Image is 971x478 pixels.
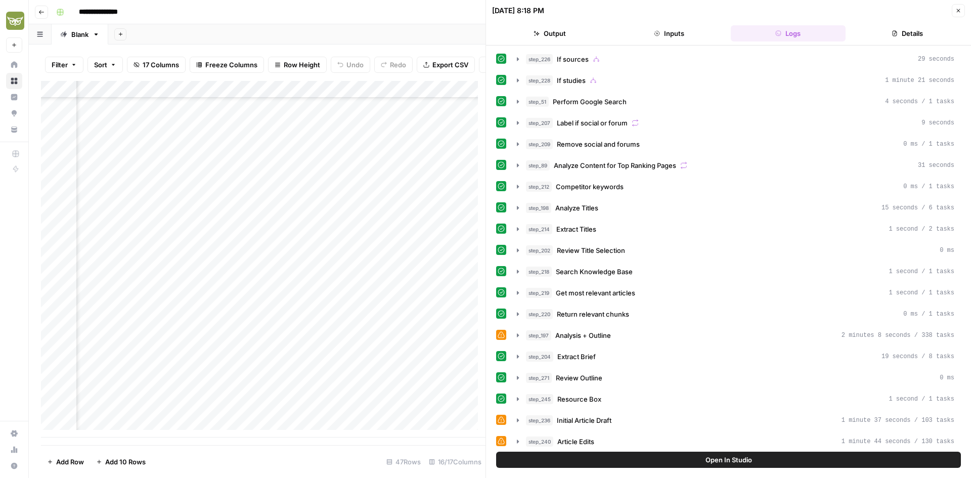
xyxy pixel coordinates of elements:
[87,57,123,73] button: Sort
[511,370,960,386] button: 0 ms
[889,395,954,404] span: 1 second / 1 tasks
[71,29,89,39] div: Blank
[511,285,960,301] button: 1 second / 1 tasks
[511,72,960,89] button: 1 minute 21 seconds
[105,457,146,467] span: Add 10 Rows
[511,433,960,450] button: 1 minute 44 seconds / 130 tasks
[382,454,425,470] div: 47 Rows
[52,24,108,45] a: Blank
[557,118,628,128] span: Label if social or forum
[526,437,553,447] span: step_240
[921,118,954,127] span: 9 seconds
[881,352,954,361] span: 19 seconds / 8 tasks
[511,391,960,407] button: 1 second / 1 tasks
[526,182,552,192] span: step_212
[842,416,954,425] span: 1 minute 37 seconds / 103 tasks
[557,394,601,404] span: Resource Box
[6,73,22,89] a: Browse
[903,310,954,319] span: 0 ms / 1 tasks
[903,140,954,149] span: 0 ms / 1 tasks
[526,309,553,319] span: step_220
[889,225,954,234] span: 1 second / 2 tasks
[557,54,589,64] span: If sources
[6,442,22,458] a: Usage
[511,221,960,237] button: 1 second / 2 tasks
[190,57,264,73] button: Freeze Columns
[554,160,676,170] span: Analyze Content for Top Ranking Pages
[6,121,22,138] a: Your Data
[526,373,552,383] span: step_271
[268,57,327,73] button: Row Height
[6,8,22,33] button: Workspace: Evergreen Media
[496,452,961,468] button: Open In Studio
[526,394,553,404] span: step_245
[557,245,625,255] span: Review Title Selection
[90,454,152,470] button: Add 10 Rows
[526,75,553,85] span: step_228
[526,288,552,298] span: step_219
[492,6,544,16] div: [DATE] 8:18 PM
[6,105,22,121] a: Opportunities
[390,60,406,70] span: Redo
[842,437,954,446] span: 1 minute 44 seconds / 130 tasks
[526,352,553,362] span: step_204
[346,60,364,70] span: Undo
[45,57,83,73] button: Filter
[850,25,965,41] button: Details
[889,267,954,276] span: 1 second / 1 tasks
[284,60,320,70] span: Row Height
[557,437,594,447] span: Article Edits
[511,200,960,216] button: 15 seconds / 6 tasks
[6,425,22,442] a: Settings
[526,139,553,149] span: step_209
[6,458,22,474] button: Help + Support
[6,12,24,30] img: Evergreen Media Logo
[556,288,635,298] span: Get most relevant articles
[526,415,553,425] span: step_236
[6,57,22,73] a: Home
[889,288,954,297] span: 1 second / 1 tasks
[555,330,611,340] span: Analysis + Outline
[374,57,413,73] button: Redo
[511,94,960,110] button: 4 seconds / 1 tasks
[885,97,954,106] span: 4 seconds / 1 tasks
[557,352,596,362] span: Extract Brief
[526,160,550,170] span: step_89
[885,76,954,85] span: 1 minute 21 seconds
[52,60,68,70] span: Filter
[511,327,960,343] button: 2 minutes 8 seconds / 338 tasks
[526,330,551,340] span: step_197
[41,454,90,470] button: Add Row
[56,457,84,467] span: Add Row
[731,25,846,41] button: Logs
[127,57,186,73] button: 17 Columns
[205,60,257,70] span: Freeze Columns
[511,136,960,152] button: 0 ms / 1 tasks
[511,242,960,258] button: 0 ms
[556,373,602,383] span: Review Outline
[143,60,179,70] span: 17 Columns
[940,246,954,255] span: 0 ms
[556,224,596,234] span: Extract Titles
[556,182,624,192] span: Competitor keywords
[940,373,954,382] span: 0 ms
[611,25,727,41] button: Inputs
[511,51,960,67] button: 29 seconds
[511,349,960,365] button: 19 seconds / 8 tasks
[432,60,468,70] span: Export CSV
[526,245,553,255] span: step_202
[555,203,598,213] span: Analyze Titles
[526,54,553,64] span: step_226
[526,118,553,128] span: step_207
[556,267,633,277] span: Search Knowledge Base
[903,182,954,191] span: 0 ms / 1 tasks
[425,454,485,470] div: 16/17 Columns
[526,267,552,277] span: step_218
[705,455,752,465] span: Open In Studio
[557,139,640,149] span: Remove social and forums
[511,179,960,195] button: 0 ms / 1 tasks
[557,309,629,319] span: Return relevant chunks
[6,89,22,105] a: Insights
[918,161,954,170] span: 31 seconds
[417,57,475,73] button: Export CSV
